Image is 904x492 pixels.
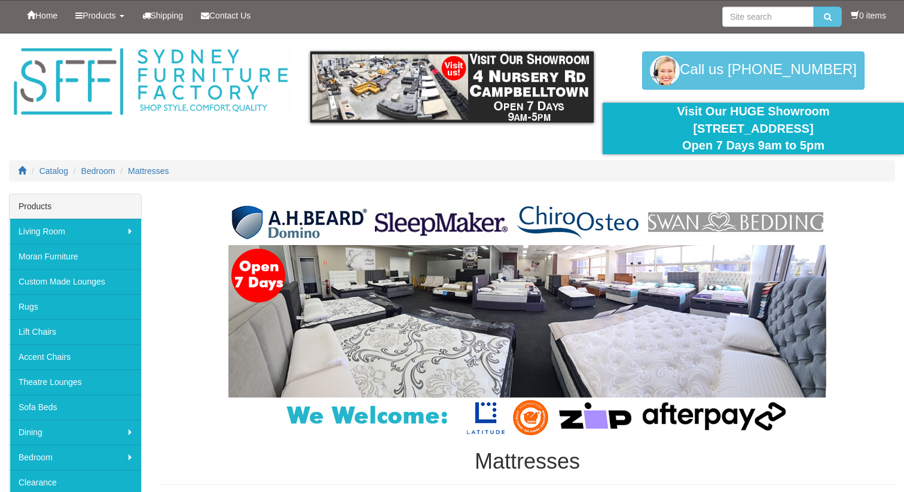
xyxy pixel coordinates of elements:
[722,7,814,27] input: Site search
[310,51,594,123] img: showroom.gif
[160,450,895,473] h1: Mattresses
[81,166,115,176] a: Bedroom
[10,445,141,470] a: Bedroom
[10,244,141,269] a: Moran Furniture
[66,1,133,30] a: Products
[10,344,141,369] a: Accent Chairs
[128,166,169,176] a: Mattresses
[10,369,141,395] a: Theatre Lounges
[83,11,115,20] span: Products
[10,319,141,344] a: Lift Chairs
[228,200,826,438] img: Mattresses
[39,166,68,176] a: Catalog
[10,294,141,319] a: Rugs
[9,45,292,118] img: Sydney Furniture Factory
[18,1,66,30] a: Home
[192,1,259,30] a: Contact Us
[10,420,141,445] a: Dining
[10,395,141,420] a: Sofa Beds
[10,194,141,219] div: Products
[612,103,895,154] div: Visit Our HUGE Showroom [STREET_ADDRESS] Open 7 Days 9am to 5pm
[35,11,57,20] span: Home
[10,219,141,244] a: Living Room
[209,11,251,20] span: Contact Us
[10,269,141,294] a: Custom Made Lounges
[133,1,193,30] a: Shipping
[151,11,184,20] span: Shipping
[851,10,886,22] li: 0 items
